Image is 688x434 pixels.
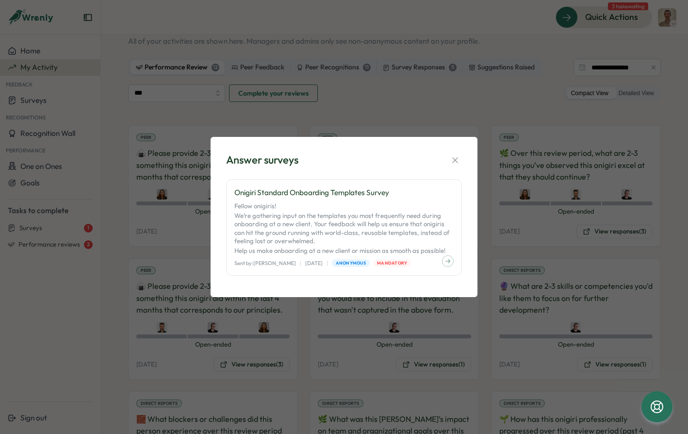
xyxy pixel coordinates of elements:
[336,260,366,267] span: Anonymous
[234,259,296,267] p: Sent by: [PERSON_NAME]
[226,152,298,167] div: Answer surveys
[377,260,407,267] span: Mandatory
[300,259,301,267] p: |
[305,259,323,267] p: [DATE]
[226,179,462,276] a: Onigiri Standard Onboarding Templates SurveyFellow onigiris!We’re gathering input on the template...
[234,187,454,198] p: Onigiri Standard Onboarding Templates Survey
[234,202,454,255] p: Fellow onigiris! We’re gathering input on the templates you most frequently need during onboardin...
[327,259,328,267] p: |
